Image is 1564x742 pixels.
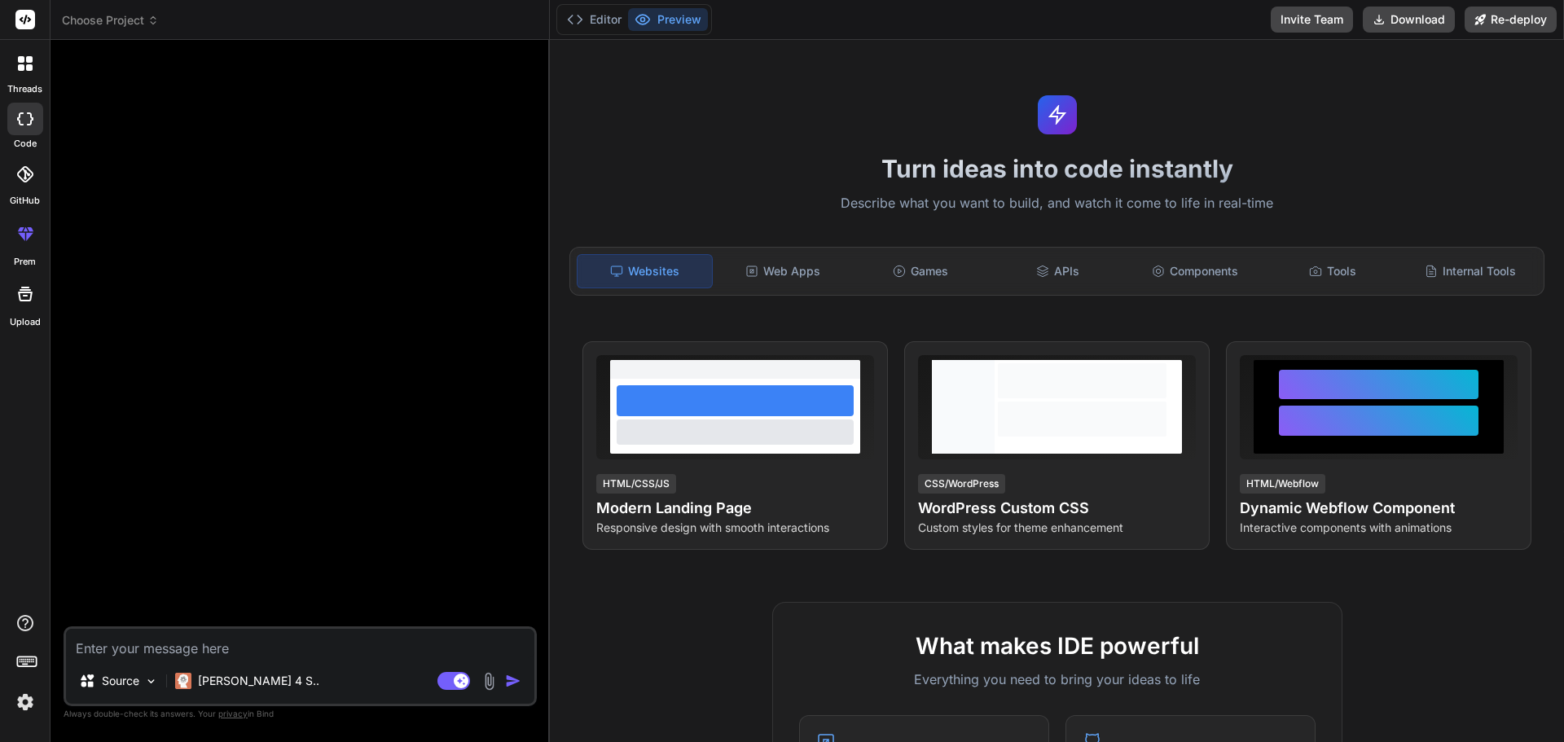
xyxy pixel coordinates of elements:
[62,12,159,29] span: Choose Project
[218,709,248,718] span: privacy
[560,8,628,31] button: Editor
[918,474,1005,494] div: CSS/WordPress
[1240,474,1325,494] div: HTML/Webflow
[1240,520,1518,536] p: Interactive components with animations
[918,520,1196,536] p: Custom styles for theme enhancement
[11,688,39,716] img: settings
[1465,7,1557,33] button: Re-deploy
[1363,7,1455,33] button: Download
[14,255,36,269] label: prem
[1403,254,1537,288] div: Internal Tools
[505,673,521,689] img: icon
[991,254,1125,288] div: APIs
[198,673,319,689] p: [PERSON_NAME] 4 S..
[628,8,708,31] button: Preview
[10,315,41,329] label: Upload
[480,672,499,691] img: attachment
[102,673,139,689] p: Source
[1266,254,1400,288] div: Tools
[560,154,1554,183] h1: Turn ideas into code instantly
[175,673,191,689] img: Claude 4 Sonnet
[7,82,42,96] label: threads
[144,674,158,688] img: Pick Models
[64,706,537,722] p: Always double-check its answers. Your in Bind
[14,137,37,151] label: code
[1240,497,1518,520] h4: Dynamic Webflow Component
[10,194,40,208] label: GitHub
[560,193,1554,214] p: Describe what you want to build, and watch it come to life in real-time
[596,474,676,494] div: HTML/CSS/JS
[596,497,874,520] h4: Modern Landing Page
[577,254,713,288] div: Websites
[1271,7,1353,33] button: Invite Team
[1128,254,1263,288] div: Components
[918,497,1196,520] h4: WordPress Custom CSS
[799,629,1316,663] h2: What makes IDE powerful
[716,254,850,288] div: Web Apps
[596,520,874,536] p: Responsive design with smooth interactions
[799,670,1316,689] p: Everything you need to bring your ideas to life
[854,254,988,288] div: Games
